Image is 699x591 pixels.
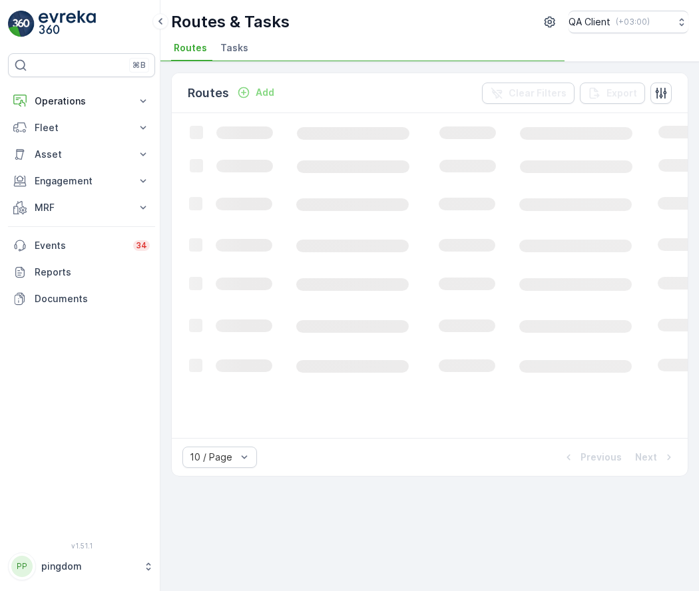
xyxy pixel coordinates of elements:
[8,259,155,286] a: Reports
[256,86,274,99] p: Add
[8,141,155,168] button: Asset
[569,11,688,33] button: QA Client(+03:00)
[35,121,128,134] p: Fleet
[41,560,136,573] p: pingdom
[11,556,33,577] div: PP
[35,266,150,279] p: Reports
[634,449,677,465] button: Next
[188,84,229,102] p: Routes
[8,194,155,221] button: MRF
[561,449,623,465] button: Previous
[171,11,290,33] p: Routes & Tasks
[8,114,155,141] button: Fleet
[581,451,622,464] p: Previous
[35,292,150,305] p: Documents
[8,542,155,550] span: v 1.51.1
[580,83,645,104] button: Export
[8,232,155,259] a: Events34
[35,174,128,188] p: Engagement
[35,148,128,161] p: Asset
[8,11,35,37] img: logo
[35,95,128,108] p: Operations
[606,87,637,100] p: Export
[635,451,657,464] p: Next
[509,87,567,100] p: Clear Filters
[39,11,96,37] img: logo_light-DOdMpM7g.png
[136,240,147,251] p: 34
[8,168,155,194] button: Engagement
[616,17,650,27] p: ( +03:00 )
[8,286,155,312] a: Documents
[220,41,248,55] span: Tasks
[8,552,155,580] button: PPpingdom
[8,88,155,114] button: Operations
[35,201,128,214] p: MRF
[132,60,146,71] p: ⌘B
[174,41,207,55] span: Routes
[35,239,125,252] p: Events
[232,85,280,100] button: Add
[569,15,610,29] p: QA Client
[482,83,575,104] button: Clear Filters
